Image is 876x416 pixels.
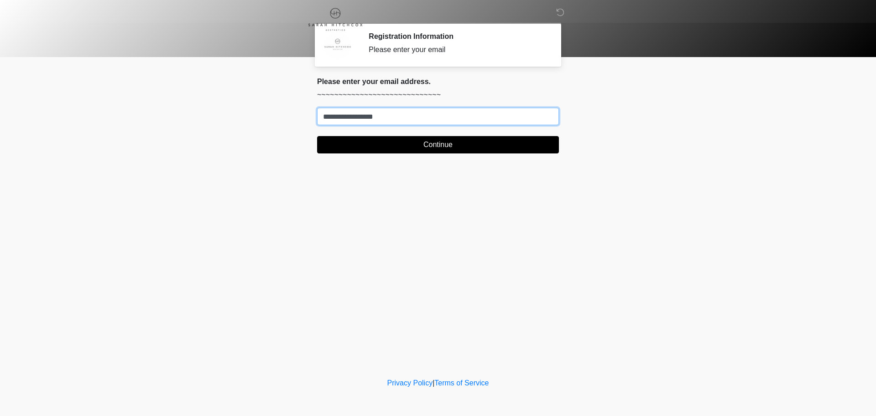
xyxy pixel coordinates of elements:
button: Continue [317,136,559,153]
a: | [433,379,434,387]
h2: Please enter your email address. [317,77,559,86]
div: Please enter your email [369,44,545,55]
p: ~~~~~~~~~~~~~~~~~~~~~~~~~~~~~ [317,90,559,100]
a: Privacy Policy [387,379,433,387]
a: Terms of Service [434,379,489,387]
img: Agent Avatar [324,32,351,59]
img: Sarah Hitchcox Aesthetics Logo [308,7,363,31]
